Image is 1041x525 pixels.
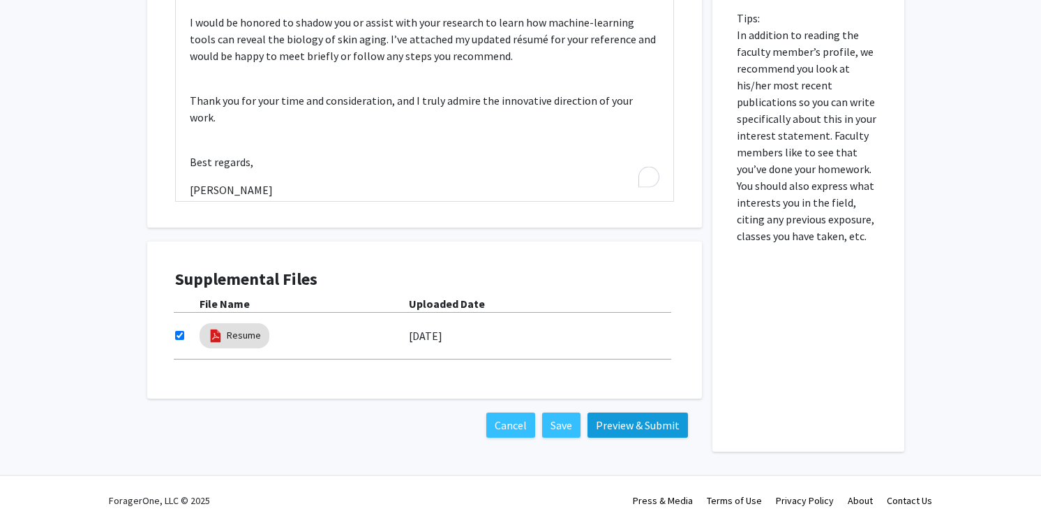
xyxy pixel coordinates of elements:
b: File Name [200,297,250,311]
a: About [848,494,873,507]
a: Terms of Use [707,494,762,507]
a: Privacy Policy [776,494,834,507]
a: Contact Us [887,494,932,507]
button: Save [542,413,581,438]
a: Resume [227,328,261,343]
p: [PERSON_NAME] [190,182,659,198]
p: Best regards, [190,154,659,170]
button: Preview & Submit [587,413,688,438]
button: Cancel [486,413,535,438]
iframe: Chat [10,462,59,515]
label: [DATE] [409,324,442,348]
a: Press & Media [633,494,693,507]
img: pdf_icon.png [208,328,223,343]
p: I would be honored to shadow you or assist with your research to learn how machine-learning tools... [190,14,659,64]
div: ForagerOne, LLC © 2025 [109,476,210,525]
b: Uploaded Date [409,297,485,311]
p: Thank you for your time and consideration, and I truly admire the innovative direction of your work. [190,92,659,126]
h4: Supplemental Files [175,269,674,290]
